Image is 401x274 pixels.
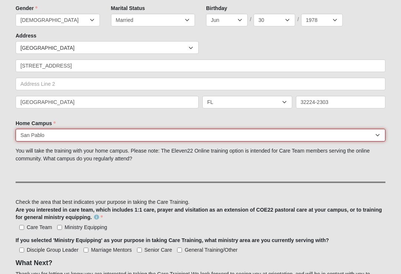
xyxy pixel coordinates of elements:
span: General Training/Other [185,247,237,253]
input: Disciple Group Leader [19,248,24,252]
h4: What Next? [16,259,385,267]
label: Gender [16,4,38,12]
input: Zip [296,96,386,108]
span: Senior Care [144,247,172,253]
input: Address Line 2 [16,78,385,90]
span: / [297,16,299,24]
input: Care Team [19,225,24,230]
span: [GEOGRAPHIC_DATA] [20,42,189,54]
label: If you selected 'Ministry Equipping' as your purpose in taking Care Training, what ministry area ... [16,237,329,244]
span: Disciple Group Leader [27,247,78,253]
label: Address [16,32,36,39]
input: City [16,96,199,108]
label: Birthday [206,4,227,12]
input: Address Line 1 [16,59,385,72]
span: Ministry Equipping [65,224,107,230]
input: Ministry Equipping [57,225,62,230]
label: Marital Status [111,4,145,12]
span: Care Team [27,224,52,230]
p: You will take the training with your home campus. Please note: The Eleven22 Online training optio... [16,147,385,163]
span: Marriage Mentors [91,247,132,253]
input: General Training/Other [177,248,182,252]
input: Marriage Mentors [84,248,88,252]
label: Home Campus [16,120,56,127]
label: Are you interested in care team, which includes 1:1 care, prayer and visitation as an extension o... [16,206,385,221]
span: / [250,16,251,24]
input: Senior Care [137,248,142,252]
